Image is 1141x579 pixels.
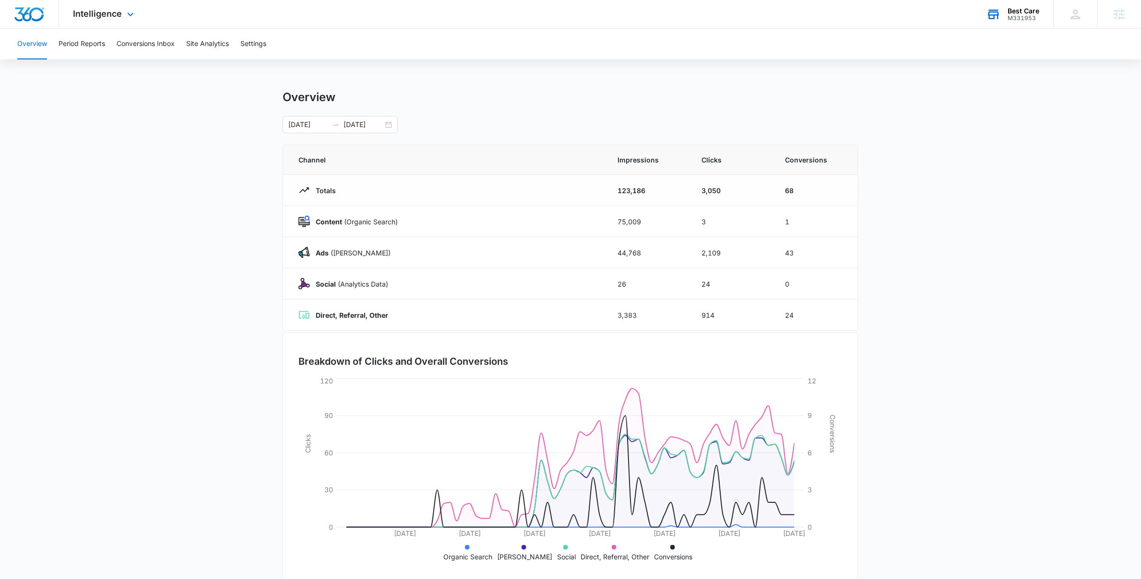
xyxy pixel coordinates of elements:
[654,552,693,562] p: Conversions
[298,247,310,258] img: Ads
[690,206,774,237] td: 3
[808,411,812,419] tspan: 9
[332,121,340,128] span: to
[606,175,690,206] td: 123,186
[774,268,858,300] td: 0
[444,552,493,562] p: Organic Search
[344,119,383,130] input: End date
[581,552,650,562] p: Direct, Referral, Other
[316,311,388,319] strong: Direct, Referral, Other
[808,523,812,531] tspan: 0
[332,121,340,128] span: swap-right
[394,529,416,537] tspan: [DATE]
[785,155,843,165] span: Conversions
[701,155,762,165] span: Clicks
[690,175,774,206] td: 3,050
[498,552,553,562] p: [PERSON_NAME]
[298,155,594,165] span: Channel
[784,529,806,537] tspan: [DATE]
[618,155,678,165] span: Impressions
[774,300,858,331] td: 24
[808,449,812,457] tspan: 6
[59,29,105,59] button: Period Reports
[324,449,333,457] tspan: 60
[524,529,546,537] tspan: [DATE]
[316,280,336,288] strong: Social
[320,377,333,385] tspan: 120
[310,248,391,258] p: ([PERSON_NAME])
[186,29,229,59] button: Site Analytics
[606,268,690,300] td: 26
[774,175,858,206] td: 68
[298,278,310,289] img: Social
[298,216,310,227] img: Content
[606,206,690,237] td: 75,009
[690,268,774,300] td: 24
[1008,7,1040,15] div: account name
[690,300,774,331] td: 914
[310,185,336,196] p: Totals
[117,29,175,59] button: Conversions Inbox
[324,486,333,494] tspan: 30
[1008,15,1040,22] div: account id
[829,415,837,453] tspan: Conversions
[690,237,774,268] td: 2,109
[298,354,508,369] h3: Breakdown of Clicks and Overall Conversions
[606,237,690,268] td: 44,768
[808,377,817,385] tspan: 12
[17,29,47,59] button: Overview
[459,529,481,537] tspan: [DATE]
[808,486,812,494] tspan: 3
[774,206,858,237] td: 1
[316,249,329,257] strong: Ads
[324,411,333,419] tspan: 90
[589,529,611,537] tspan: [DATE]
[240,29,266,59] button: Settings
[304,434,312,453] tspan: Clicks
[316,218,342,226] strong: Content
[288,119,328,130] input: Start date
[283,90,335,104] h1: Overview
[73,9,122,19] span: Intelligence
[310,217,398,227] p: (Organic Search)
[606,300,690,331] td: 3,383
[310,279,388,289] p: (Analytics Data)
[558,552,576,562] p: Social
[654,529,676,537] tspan: [DATE]
[719,529,741,537] tspan: [DATE]
[329,523,333,531] tspan: 0
[774,237,858,268] td: 43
